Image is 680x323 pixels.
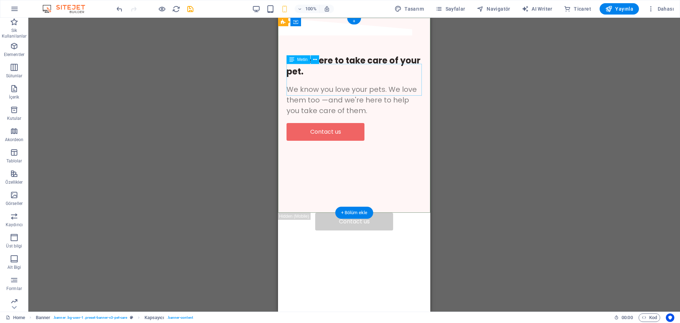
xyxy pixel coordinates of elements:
[519,3,555,15] button: AI Writer
[392,3,427,15] div: Tasarım (Ctrl+Alt+Y)
[172,5,180,13] button: reload
[435,5,465,12] span: Sayfalar
[41,5,94,13] img: Editor Logo
[395,5,424,12] span: Tasarım
[645,3,677,15] button: Dahası
[6,201,23,206] p: Görseller
[6,313,25,322] a: Seçimi iptal etmek için tıkla. Sayfaları açmak için çift tıkla
[297,57,307,62] span: Metin
[36,313,193,322] nav: breadcrumb
[642,313,657,322] span: Kod
[5,137,24,143] p: Akordeon
[335,207,373,219] div: + Bölüm ekle
[53,313,127,322] span: . banner .bg-user-1 .preset-banner-v3-pet-care
[622,313,633,322] span: 00 00
[167,313,193,322] span: . banner-content
[477,5,510,12] span: Navigatör
[614,313,633,322] h6: Oturum süresi
[647,5,674,12] span: Dahası
[324,6,330,12] i: Yeniden boyutlandırmada yakınlaştırma düzeyini seçilen cihaza uyacak şekilde otomatik olarak ayarla.
[144,313,164,322] span: Seçmek için tıkla. Düzenlemek için çift tıkla
[115,5,124,13] button: undo
[305,5,317,13] h6: 100%
[639,313,660,322] button: Kod
[7,264,21,270] p: Alt Bigi
[561,3,594,15] button: Ticaret
[6,286,22,291] p: Formlar
[172,5,180,13] i: Sayfayı yeniden yükleyin
[36,313,51,322] span: Seçmek için tıkla. Düzenlemek için çift tıkla
[564,5,591,12] span: Ticaret
[6,243,22,249] p: Üst bilgi
[6,222,23,228] p: Kaydırıcı
[4,52,24,57] p: Elementler
[666,313,674,322] button: Usercentrics
[600,3,639,15] button: Yayınla
[522,5,552,12] span: AI Writer
[627,315,628,320] span: :
[9,94,19,100] p: İçerik
[474,3,513,15] button: Navigatör
[7,116,22,121] p: Kutular
[6,73,23,79] p: Sütunlar
[347,18,361,24] div: +
[432,3,468,15] button: Sayfalar
[158,5,166,13] button: Ön izleme modundan çıkıp düzenlemeye devam etmek için buraya tıklayın
[186,5,194,13] button: save
[392,3,427,15] button: Tasarım
[186,5,194,13] i: Kaydet (Ctrl+S)
[130,316,133,319] i: Bu element, özelleştirilebilir bir ön ayar
[605,5,633,12] span: Yayınla
[295,5,320,13] button: 100%
[5,179,23,185] p: Özellikler
[6,158,22,164] p: Tablolar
